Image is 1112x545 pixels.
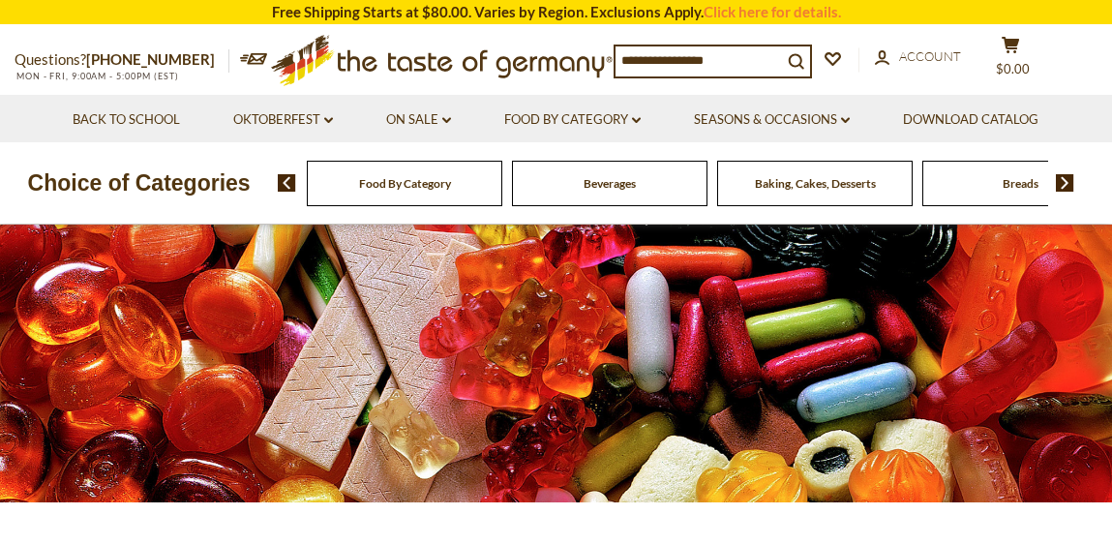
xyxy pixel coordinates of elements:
[359,176,451,191] a: Food By Category
[584,176,636,191] a: Beverages
[15,47,229,73] p: Questions?
[903,109,1038,131] a: Download Catalog
[899,48,961,64] span: Account
[278,174,296,192] img: previous arrow
[504,109,641,131] a: Food By Category
[996,61,1030,76] span: $0.00
[73,109,180,131] a: Back to School
[981,36,1039,84] button: $0.00
[694,109,850,131] a: Seasons & Occasions
[1056,174,1074,192] img: next arrow
[86,50,215,68] a: [PHONE_NUMBER]
[755,176,876,191] a: Baking, Cakes, Desserts
[15,71,179,81] span: MON - FRI, 9:00AM - 5:00PM (EST)
[704,3,841,20] a: Click here for details.
[386,109,451,131] a: On Sale
[1003,176,1038,191] a: Breads
[233,109,333,131] a: Oktoberfest
[875,46,961,68] a: Account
